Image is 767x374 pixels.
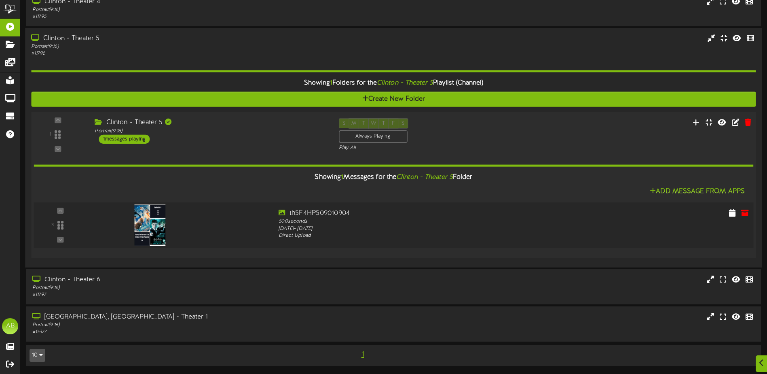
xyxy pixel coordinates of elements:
div: Clinton - Theater 5 [95,118,326,127]
div: Portrait ( 9:16 ) [95,127,326,134]
button: Add Message From Apps [647,187,747,197]
span: 1 [359,350,366,359]
div: Portrait ( 9:16 ) [32,6,326,13]
div: Clinton - Theater 5 [31,34,326,44]
div: # 11796 [31,51,326,57]
div: # 15377 [32,329,326,336]
span: 1 [341,174,343,181]
div: Portrait ( 9:16 ) [31,43,326,50]
div: Always Playing [339,131,407,143]
div: Direct Upload [279,232,569,240]
div: 1 messages playing [99,135,150,144]
div: [DATE] - [DATE] [279,225,569,233]
button: 10 [30,349,45,362]
div: # 11795 [32,13,326,20]
img: a62116e6-0b5f-41fb-a238-74a81aa51833.png [134,205,165,246]
div: Portrait ( 9:16 ) [32,322,326,329]
i: Clinton - Theater 5 [396,174,453,181]
span: 1 [330,79,332,87]
div: [GEOGRAPHIC_DATA], [GEOGRAPHIC_DATA] - Theater 1 [32,312,326,322]
div: Showing Messages for the Folder [27,169,759,186]
div: 500 seconds [279,218,569,225]
div: # 11797 [32,291,326,298]
div: Portrait ( 9:16 ) [32,285,326,291]
div: Showing Folders for the Playlist (Channel) [25,74,762,92]
div: th5F4HP509010904 [279,209,569,218]
div: Play All [339,144,509,151]
div: AB [2,318,18,334]
i: Clinton - Theater 5 [377,79,433,87]
button: Create New Folder [31,92,756,107]
div: Clinton - Theater 6 [32,275,326,285]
